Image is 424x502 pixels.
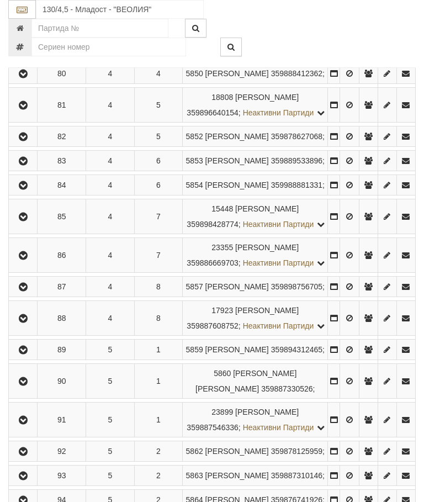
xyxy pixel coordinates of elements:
[183,238,328,273] td: ;
[38,403,86,437] td: 91
[31,19,168,38] input: Партида №
[243,108,314,117] span: Неактивни Партиди
[156,282,161,291] span: 8
[156,156,161,165] span: 6
[38,88,86,123] td: 81
[86,199,135,234] td: 4
[235,306,299,315] span: [PERSON_NAME]
[183,64,328,84] td: ;
[183,441,328,462] td: ;
[156,101,161,109] span: 5
[211,204,233,213] span: Партида №
[271,471,322,480] span: 359887310146
[183,301,328,336] td: ;
[211,243,233,252] span: Партида №
[38,151,86,171] td: 83
[205,156,269,165] span: [PERSON_NAME]
[86,126,135,147] td: 4
[86,364,135,399] td: 5
[86,88,135,123] td: 4
[183,277,328,297] td: ;
[86,175,135,195] td: 4
[186,181,203,189] span: Партида №
[38,175,86,195] td: 84
[31,38,186,56] input: Сериен номер
[187,220,238,229] span: 359898428774
[243,321,314,330] span: Неактивни Партиди
[156,212,161,221] span: 7
[183,151,328,171] td: ;
[183,340,328,360] td: ;
[271,132,322,141] span: 359878627068
[86,238,135,273] td: 4
[186,345,203,354] span: Партида №
[271,156,322,165] span: 359889533896
[38,364,86,399] td: 90
[271,181,322,189] span: 359988881331
[86,151,135,171] td: 4
[156,181,161,189] span: 6
[261,384,312,393] span: 359887330526
[235,408,299,416] span: [PERSON_NAME]
[156,132,161,141] span: 5
[156,345,161,354] span: 1
[86,340,135,360] td: 5
[187,258,238,267] span: 359886669703
[38,64,86,84] td: 80
[186,156,203,165] span: Партида №
[205,345,269,354] span: [PERSON_NAME]
[205,181,269,189] span: [PERSON_NAME]
[38,340,86,360] td: 89
[243,423,314,432] span: Неактивни Партиди
[183,126,328,147] td: ;
[186,69,203,78] span: Партида №
[235,243,299,252] span: [PERSON_NAME]
[38,277,86,297] td: 87
[235,204,299,213] span: [PERSON_NAME]
[156,314,161,323] span: 8
[211,408,233,416] span: Партида №
[186,447,203,456] span: Партида №
[183,466,328,486] td: ;
[271,345,322,354] span: 359894312465
[205,282,269,291] span: [PERSON_NAME]
[183,403,328,437] td: ;
[205,447,269,456] span: [PERSON_NAME]
[156,471,161,480] span: 2
[86,64,135,84] td: 4
[183,364,328,399] td: ;
[86,466,135,486] td: 5
[156,69,161,78] span: 4
[186,282,203,291] span: Партида №
[38,126,86,147] td: 82
[38,441,86,462] td: 92
[211,93,233,102] span: Партида №
[271,69,322,78] span: 359888412362
[271,447,322,456] span: 359878125959
[271,282,322,291] span: 359898756705
[183,175,328,195] td: ;
[38,466,86,486] td: 93
[187,321,238,330] span: 359887608752
[156,415,161,424] span: 1
[38,199,86,234] td: 85
[187,423,238,432] span: 359887546336
[243,220,314,229] span: Неактивни Партиди
[186,132,203,141] span: Партида №
[86,301,135,336] td: 4
[243,258,314,267] span: Неактивни Партиди
[156,447,161,456] span: 2
[211,306,233,315] span: Партида №
[235,93,299,102] span: [PERSON_NAME]
[195,369,296,393] span: [PERSON_NAME] [PERSON_NAME]
[214,369,231,378] span: Партида №
[86,441,135,462] td: 5
[183,199,328,234] td: ;
[156,251,161,260] span: 7
[183,88,328,123] td: ;
[187,108,238,117] span: 359896640154
[205,471,269,480] span: [PERSON_NAME]
[205,69,269,78] span: [PERSON_NAME]
[156,377,161,385] span: 1
[38,301,86,336] td: 88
